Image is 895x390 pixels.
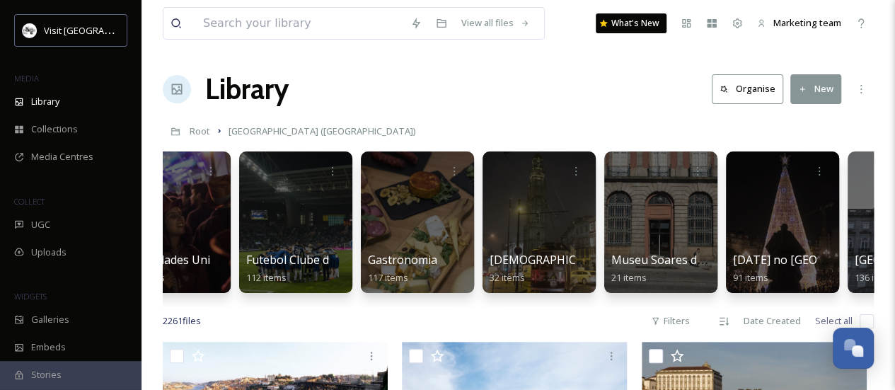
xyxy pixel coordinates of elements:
[14,196,45,207] span: COLLECT
[246,253,453,284] a: Futebol Clube do [GEOGRAPHIC_DATA]112 items
[31,313,69,326] span: Galleries
[31,150,93,164] span: Media Centres
[833,328,874,369] button: Open Chat
[490,253,741,284] a: [DEMOGRAPHIC_DATA] e [GEOGRAPHIC_DATA]32 items
[737,307,808,335] div: Date Created
[23,23,37,38] img: download%20%282%29.png
[815,314,853,328] span: Select all
[14,73,39,84] span: MEDIA
[31,95,59,108] span: Library
[125,252,266,268] span: Festividades Universitarias
[490,252,741,268] span: [DEMOGRAPHIC_DATA] e [GEOGRAPHIC_DATA]
[229,122,416,139] a: [GEOGRAPHIC_DATA] ([GEOGRAPHIC_DATA])
[196,8,403,39] input: Search your library
[246,252,453,268] span: Futebol Clube do [GEOGRAPHIC_DATA]
[712,74,783,103] button: Organise
[750,9,848,37] a: Marketing team
[790,74,841,103] button: New
[855,271,895,284] span: 136 items
[490,271,525,284] span: 32 items
[14,291,47,302] span: WIDGETS
[368,271,408,284] span: 117 items
[205,68,289,110] a: Library
[773,16,841,29] span: Marketing team
[163,314,201,328] span: 2261 file s
[31,368,62,382] span: Stories
[31,122,78,136] span: Collections
[611,252,734,268] span: Museu Soares dos Reis
[368,252,437,268] span: Gastronomia
[229,125,416,137] span: [GEOGRAPHIC_DATA] ([GEOGRAPHIC_DATA])
[31,340,66,354] span: Embeds
[31,246,67,259] span: Uploads
[44,23,154,37] span: Visit [GEOGRAPHIC_DATA]
[125,253,266,284] a: Festividades Universitarias132 items
[454,9,537,37] a: View all files
[246,271,287,284] span: 112 items
[368,253,437,284] a: Gastronomia117 items
[644,307,697,335] div: Filters
[611,271,647,284] span: 21 items
[712,74,790,103] a: Organise
[190,125,210,137] span: Root
[611,253,734,284] a: Museu Soares dos Reis21 items
[31,218,50,231] span: UGC
[190,122,210,139] a: Root
[733,271,768,284] span: 91 items
[596,13,666,33] a: What's New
